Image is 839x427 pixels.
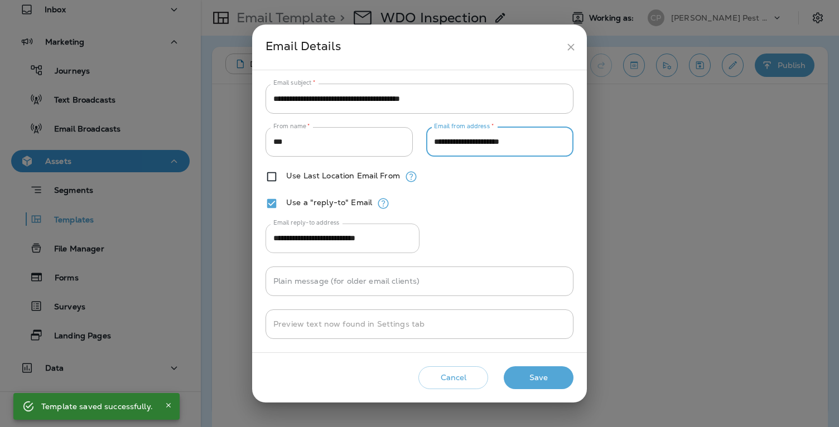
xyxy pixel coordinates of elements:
[162,399,175,412] button: Close
[286,171,400,180] label: Use Last Location Email From
[41,396,153,416] div: Template saved successfully.
[273,79,316,87] label: Email subject
[504,366,573,389] button: Save
[561,37,581,57] button: close
[273,122,310,130] label: From name
[418,366,488,389] button: Cancel
[286,198,372,207] label: Use a "reply-to" Email
[434,122,494,130] label: Email from address
[266,37,561,57] div: Email Details
[273,219,340,227] label: Email reply-to address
